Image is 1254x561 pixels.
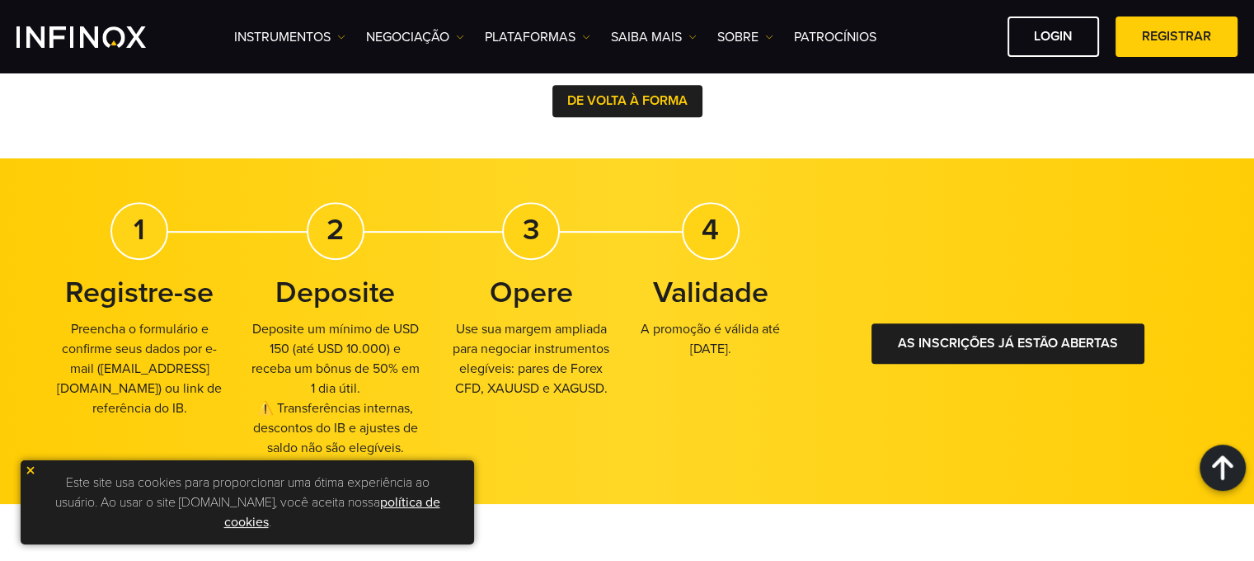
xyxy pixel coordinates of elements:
strong: Validade [653,275,768,310]
strong: 1 [134,212,145,247]
p: Preencha o formulário e confirme seus dados por e-mail ( ) ou link de referência do IB. [50,319,230,418]
p: Use sua margem ampliada para negociar instrumentos elegíveis: pares de Forex CFD, XAUUSD e XAGUSD. [442,319,622,398]
p: Este site usa cookies para proporcionar uma ótima experiência ao usuário. Ao usar o site [DOMAIN_... [29,469,466,536]
a: Login [1007,16,1099,57]
strong: Opere [490,275,573,310]
a: SOBRE [717,27,773,47]
a: Patrocínios [794,27,876,47]
strong: 4 [702,212,719,247]
img: yellow close icon [25,464,36,476]
strong: Registre-se [65,275,214,310]
a: PLATAFORMAS [485,27,590,47]
strong: 2 [326,212,344,247]
strong: Deposite [275,275,395,310]
strong: 3 [523,212,540,247]
a: As inscrições já estão abertas [871,323,1144,364]
a: Instrumentos [234,27,345,47]
a: [EMAIL_ADDRESS][DOMAIN_NAME] [57,361,209,397]
a: Registrar [1115,16,1238,57]
a: NEGOCIAÇÃO [366,27,464,47]
p: Deposite um mínimo de USD 150 (até USD 10.000) e receba um bônus de 50% em 1 dia útil. ⚠️ Transfe... [246,319,425,458]
a: Saiba mais [611,27,697,47]
p: A promoção é válida até [DATE]. [621,319,801,359]
button: DE VOLTA À FORMA [552,85,702,117]
a: INFINOX Logo [16,26,185,48]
